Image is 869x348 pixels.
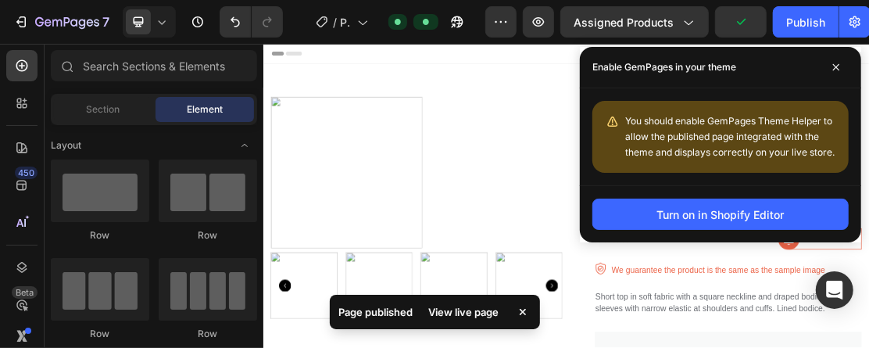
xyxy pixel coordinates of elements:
[560,6,709,38] button: Assigned Products
[220,6,283,38] div: Undo/Redo
[333,14,337,30] span: /
[340,14,351,30] span: Product Page - [DATE] 08:17:49
[592,199,849,230] button: Turn on in Shopify Editor
[51,50,257,81] input: Search Sections & Elements
[657,206,785,223] div: Turn on in Shopify Editor
[798,286,831,319] img: Alt Image
[588,294,660,310] p: (1080 reviews)
[816,271,853,309] div: Open Intercom Messenger
[232,133,257,158] span: Toggle open
[51,228,149,242] div: Row
[159,228,257,242] div: Row
[15,167,38,179] div: 450
[51,138,81,152] span: Layout
[102,13,109,31] p: 7
[773,6,839,38] button: Publish
[159,327,257,341] div: Row
[420,301,509,323] div: View live page
[786,14,825,30] div: Publish
[187,102,223,117] span: Element
[12,286,38,299] div: Beta
[513,221,606,260] div: $11.06
[619,236,693,246] p: No compare price
[339,304,413,320] p: Page published
[263,44,869,348] iframe: Design area
[592,59,736,75] p: Enable GemPages in your theme
[6,6,116,38] button: 7
[87,102,120,117] span: Section
[574,14,674,30] span: Assigned Products
[51,327,149,341] div: Row
[625,115,835,158] span: You should enable GemPages Theme Helper to allow the published page integrated with the theme and...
